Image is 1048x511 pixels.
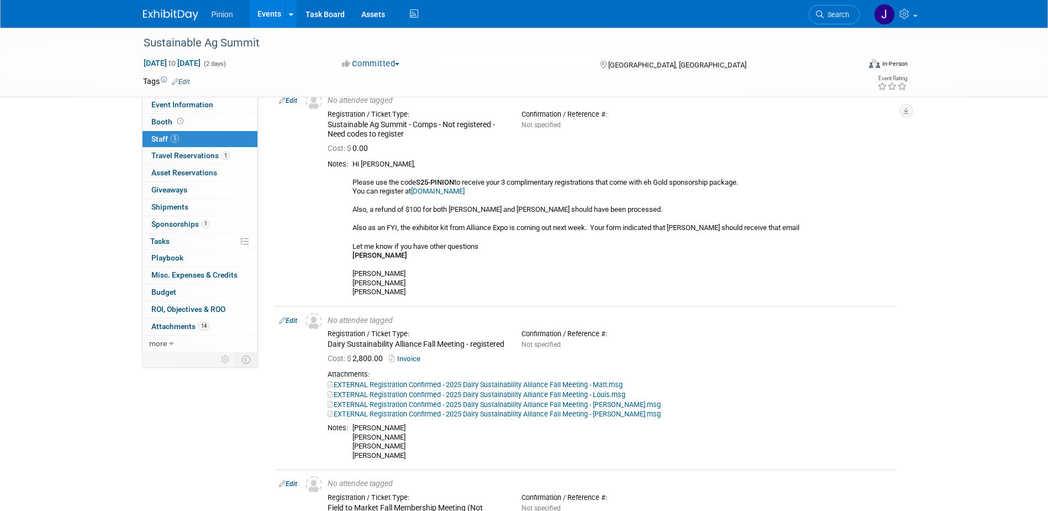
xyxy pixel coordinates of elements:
[143,301,257,318] a: ROI, Objectives & ROO
[328,144,372,153] span: 0.00
[328,120,505,140] div: Sustainable Ag Summit - Comps - Not registered - Need codes to register
[143,148,257,164] a: Travel Reservations1
[235,352,257,367] td: Toggle Event Tabs
[522,493,699,502] div: Confirmation / Reference #:
[279,480,297,488] a: Edit
[172,78,190,86] a: Edit
[151,253,183,262] span: Playbook
[882,60,908,68] div: In-Person
[824,11,849,19] span: Search
[411,187,465,195] a: [DOMAIN_NAME]
[212,10,233,19] span: Pinion
[328,96,893,106] div: No attendee tagged
[328,370,893,379] div: Attachments:
[151,151,230,160] span: Travel Reservations
[150,237,170,246] span: Tasks
[143,284,257,301] a: Budget
[877,76,907,81] div: Event Rating
[203,60,226,67] span: (2 days)
[328,410,661,418] a: EXTERNAL Registration Confirmed - 2025 Dairy Sustainability Alliance Fall Meeting - [PERSON_NAME]...
[328,160,348,169] div: Notes:
[794,58,908,74] div: Event Format
[328,390,625,399] a: EXTERNAL Registration Confirmed - 2025 Dairy Sustainability Alliance Fall Meeting - Louis.msg
[874,4,895,25] img: Jennifer Plumisto
[328,400,661,409] a: EXTERNAL Registration Confirmed - 2025 Dairy Sustainability Alliance Fall Meeting - [PERSON_NAME]...
[151,185,187,194] span: Giveaways
[338,58,404,70] button: Committed
[809,5,860,24] a: Search
[522,110,699,119] div: Confirmation / Reference #:
[608,61,746,69] span: [GEOGRAPHIC_DATA], [GEOGRAPHIC_DATA]
[175,117,186,126] span: Booth not reserved yet
[149,339,167,348] span: more
[216,352,235,367] td: Personalize Event Tab Strip
[143,250,257,267] a: Playbook
[202,220,210,228] span: 1
[352,160,893,297] div: Hi [PERSON_NAME], Please use the code to receive your 3 complimentary registrations that come wit...
[279,97,297,105] a: Edit
[151,117,186,126] span: Booth
[143,199,257,216] a: Shipments
[151,134,179,143] span: Staff
[306,313,322,330] img: Unassigned-User-Icon.png
[143,9,198,20] img: ExhibitDay
[328,110,505,119] div: Registration / Ticket Type:
[198,322,209,330] span: 14
[151,202,188,211] span: Shipments
[143,58,201,68] span: [DATE] [DATE]
[328,493,505,502] div: Registration / Ticket Type:
[151,288,176,296] span: Budget
[306,93,322,109] img: Unassigned-User-Icon.png
[151,100,213,109] span: Event Information
[522,121,561,129] span: Not specified
[143,131,257,148] a: Staff5
[416,178,454,186] b: S25-PINION
[328,424,348,432] div: Notes:
[389,354,425,363] a: Invoice
[143,76,190,87] td: Tags
[171,134,179,143] span: 5
[143,336,257,352] a: more
[140,33,843,53] div: Sustainable Ag Summit
[167,59,177,67] span: to
[143,114,257,131] a: Booth
[522,330,699,338] div: Confirmation / Reference #:
[143,216,257,233] a: Sponsorships1
[151,270,238,279] span: Misc. Expenses & Credits
[352,424,893,460] div: [PERSON_NAME] [PERSON_NAME] [PERSON_NAME] [PERSON_NAME]
[279,317,297,325] a: Edit
[328,144,352,153] span: Cost: $
[328,340,505,350] div: Dairy Sustainability Alliance Fall Meeting - registered
[151,305,225,314] span: ROI, Objectives & ROO
[143,165,257,181] a: Asset Reservations
[222,152,230,160] span: 1
[151,168,217,177] span: Asset Reservations
[328,316,893,326] div: No attendee tagged
[328,330,505,338] div: Registration / Ticket Type:
[143,97,257,113] a: Event Information
[869,59,880,68] img: Format-Inperson.png
[143,267,257,284] a: Misc. Expenses & Credits
[328,380,623,389] a: EXTERNAL Registration Confirmed - 2025 Dairy Sustainability Alliance Fall Meeting - Matt.msg
[522,341,561,348] span: Not specified
[306,476,322,493] img: Unassigned-User-Icon.png
[352,251,407,259] b: [PERSON_NAME]
[328,354,352,363] span: Cost: $
[328,479,893,489] div: No attendee tagged
[143,233,257,250] a: Tasks
[143,319,257,335] a: Attachments14
[151,322,209,331] span: Attachments
[151,220,210,228] span: Sponsorships
[328,354,387,363] span: 2,800.00
[143,182,257,199] a: Giveaways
